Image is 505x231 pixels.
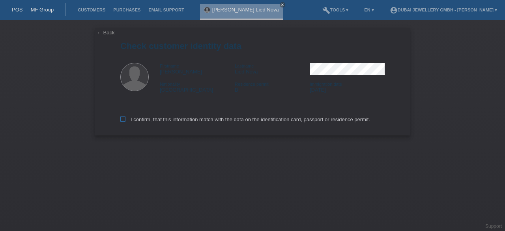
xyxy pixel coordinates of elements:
a: account_circleDubai Jewellery GmbH - [PERSON_NAME] ▾ [386,8,501,12]
i: account_circle [390,6,398,14]
span: Firstname [160,64,179,68]
a: Support [485,223,502,229]
i: build [322,6,330,14]
a: buildTools ▾ [318,8,353,12]
a: Purchases [109,8,144,12]
i: close [281,3,284,7]
span: Residence permit [235,82,269,86]
div: B [235,81,310,93]
div: [GEOGRAPHIC_DATA] [160,81,235,93]
span: Nationality [160,82,180,86]
div: [PERSON_NAME] [160,63,235,75]
div: Lied Nova [235,63,310,75]
div: [DATE] [310,81,385,93]
a: Email Support [144,8,188,12]
a: ← Back [97,30,115,36]
a: POS — MF Group [12,7,54,13]
label: I confirm, that this information match with the data on the identification card, passport or resi... [120,116,370,122]
span: Lastname [235,64,254,68]
h1: Check customer identity data [120,41,385,51]
a: Customers [74,8,109,12]
a: [PERSON_NAME] Lied Nova [212,7,279,13]
a: EN ▾ [360,8,378,12]
a: close [280,2,285,8]
span: Immigration date [310,82,342,86]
